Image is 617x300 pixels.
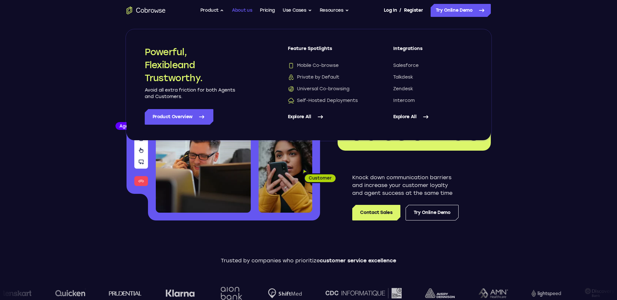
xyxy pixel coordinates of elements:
span: Talkdesk [393,74,413,81]
img: Self-Hosted Deployments [288,97,294,104]
img: avery-dennison [424,288,454,298]
button: Resources [320,4,349,17]
a: Self-Hosted DeploymentsSelf-Hosted Deployments [288,97,367,104]
img: prudential [108,291,141,296]
a: Explore All [288,109,367,125]
span: / [399,6,401,14]
a: Product Overview [145,109,213,125]
img: Mobile Co-browse [288,62,294,69]
span: Self-Hosted Deployments [288,97,358,104]
a: Go to the home page [127,6,166,14]
button: Use Cases [283,4,312,17]
img: Shiftmed [267,288,301,298]
span: Integrations [393,45,473,57]
img: A customer support agent talking on the phone [156,97,251,213]
img: AMN Healthcare [478,288,507,298]
span: Private by Default [288,74,339,81]
p: Avoid all extra friction for both Agents and Customers. [145,87,236,100]
a: Explore All [393,109,473,125]
a: Mobile Co-browseMobile Co-browse [288,62,367,69]
p: Knock down communication barriers and increase your customer loyalty and agent success at the sam... [352,174,459,197]
span: Feature Spotlights [288,45,367,57]
a: Log In [384,4,397,17]
img: A customer holding their phone [259,136,312,213]
img: Klarna [165,289,194,297]
img: Private by Default [288,74,294,81]
a: Salesforce [393,62,473,69]
a: Zendesk [393,86,473,92]
img: CDC Informatique [325,288,401,298]
a: Register [404,4,423,17]
span: Salesforce [393,62,419,69]
span: Intercom [393,97,415,104]
a: Try Online Demo [431,4,491,17]
h2: Powerful, Flexible and Trustworthy. [145,45,236,84]
a: Contact Sales [352,205,400,220]
a: Pricing [260,4,275,17]
img: Universal Co-browsing [288,86,294,92]
button: Product [200,4,224,17]
span: Universal Co-browsing [288,86,349,92]
a: Intercom [393,97,473,104]
a: Private by DefaultPrivate by Default [288,74,367,81]
span: customer service excellence [320,257,396,264]
a: Universal Co-browsingUniversal Co-browsing [288,86,367,92]
a: Talkdesk [393,74,473,81]
a: About us [232,4,252,17]
a: Try Online Demo [406,205,459,220]
span: Zendesk [393,86,413,92]
span: Mobile Co-browse [288,62,339,69]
